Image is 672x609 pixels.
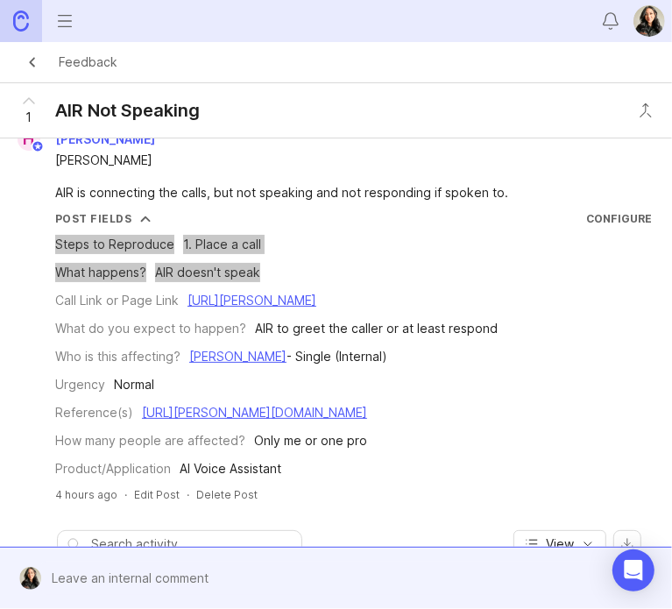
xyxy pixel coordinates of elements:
[189,347,387,366] div: - Single (Internal)
[55,403,133,422] div: Reference(s)
[613,530,641,558] button: export comments
[189,349,286,364] a: [PERSON_NAME]
[55,319,246,338] div: What do you expect to happen?
[586,212,652,225] a: Configure
[26,108,32,127] span: 1
[187,487,189,502] div: ·
[546,535,574,553] span: View
[183,235,261,254] div: 1. Place a call
[187,293,316,308] a: [URL][PERSON_NAME]
[255,319,498,338] div: AIR to greet the caller or at least respond
[114,375,154,394] div: Normal
[7,128,169,151] a: H[PERSON_NAME]
[13,11,29,31] img: Canny Home
[612,549,654,591] div: Open Intercom Messenger
[633,5,665,37] img: Ysabelle Eugenio
[55,291,179,310] div: Call Link or Page Link
[91,535,293,554] input: Search activity...
[142,405,367,420] a: [URL][PERSON_NAME][DOMAIN_NAME]
[55,431,245,450] div: How many people are affected?
[55,459,171,478] div: Product/Application
[155,263,260,282] div: AIR doesn't speak
[513,530,606,558] button: View
[180,459,281,478] div: AI Voice Assistant
[134,487,180,502] div: Edit Post
[55,375,105,394] div: Urgency
[55,131,155,146] span: [PERSON_NAME]
[628,93,663,128] button: Close button
[32,140,45,153] img: member badge
[19,567,41,590] img: Ysabelle Eugenio
[254,431,367,450] div: Only me or one pro
[55,235,174,254] div: Steps to Reproduce
[55,347,180,366] div: Who is this affecting?
[595,5,626,37] button: Notifications
[55,151,637,170] div: [PERSON_NAME]
[124,487,127,502] div: ·
[55,263,146,282] div: What happens?
[49,5,81,37] button: Menu
[55,211,132,226] div: Post Fields
[55,487,117,502] a: 4 hours ago
[55,98,200,123] div: AIR Not Speaking
[55,211,152,226] button: Post Fields
[18,128,40,151] div: H
[55,183,637,202] div: AIR is connecting the calls, but not speaking and not responding if spoken to.
[196,487,258,502] div: Delete Post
